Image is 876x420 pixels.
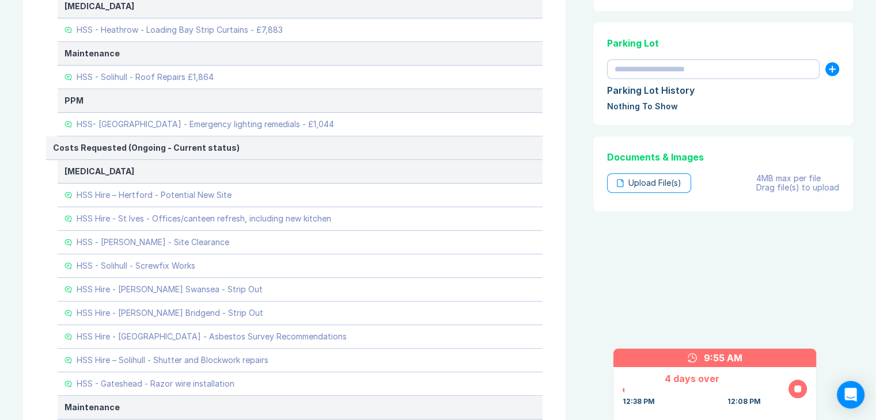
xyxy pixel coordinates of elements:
[607,36,839,50] div: Parking Lot
[727,397,761,406] div: 12:08 PM
[77,25,283,35] div: HSS - Heathrow - Loading Bay Strip Curtains - £7,883
[837,381,864,408] div: Open Intercom Messenger
[756,174,839,183] div: 4MB max per file
[77,379,234,388] div: HSS - Gateshead - Razor wire installation
[607,102,839,111] div: Nothing To Show
[77,308,263,318] div: HSS Hire - [PERSON_NAME] Bridgend - Strip Out
[65,49,536,58] div: Maintenance
[607,83,839,97] div: Parking Lot History
[77,72,214,82] div: HSS - Solihull - Roof Repairs £1,864
[65,2,536,11] div: [MEDICAL_DATA]
[53,143,536,152] div: Costs Requested (Ongoing - Current status)
[77,285,263,294] div: HSS Hire - [PERSON_NAME] Swansea - Strip Out
[77,238,229,247] div: HSS - [PERSON_NAME] - Site Clearance
[65,96,536,105] div: PPM
[77,356,268,365] div: HSS Hire – Solihull - Shutter and Blockwork repairs
[77,332,347,341] div: HSS Hire - [GEOGRAPHIC_DATA] - Asbestos Survey Recommendations
[704,351,742,365] div: 9:55 AM
[77,214,331,223] div: HSS Hire - St Ives - Offices/canteen refresh, including new kitchen
[607,150,839,164] div: Documents & Images
[756,183,839,192] div: Drag file(s) to upload
[623,372,761,385] div: 4 days over
[77,261,195,270] div: HSS - Solihull - Screwfix Works
[607,173,691,193] div: Upload File(s)
[65,403,536,412] div: Maintenance
[65,167,536,176] div: [MEDICAL_DATA]
[77,190,232,200] div: HSS Hire – Hertford - Potential New Site
[623,397,655,406] div: 12:38 PM
[77,120,334,129] div: HSS- [GEOGRAPHIC_DATA] - Emergency lighting remedials - £1,044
